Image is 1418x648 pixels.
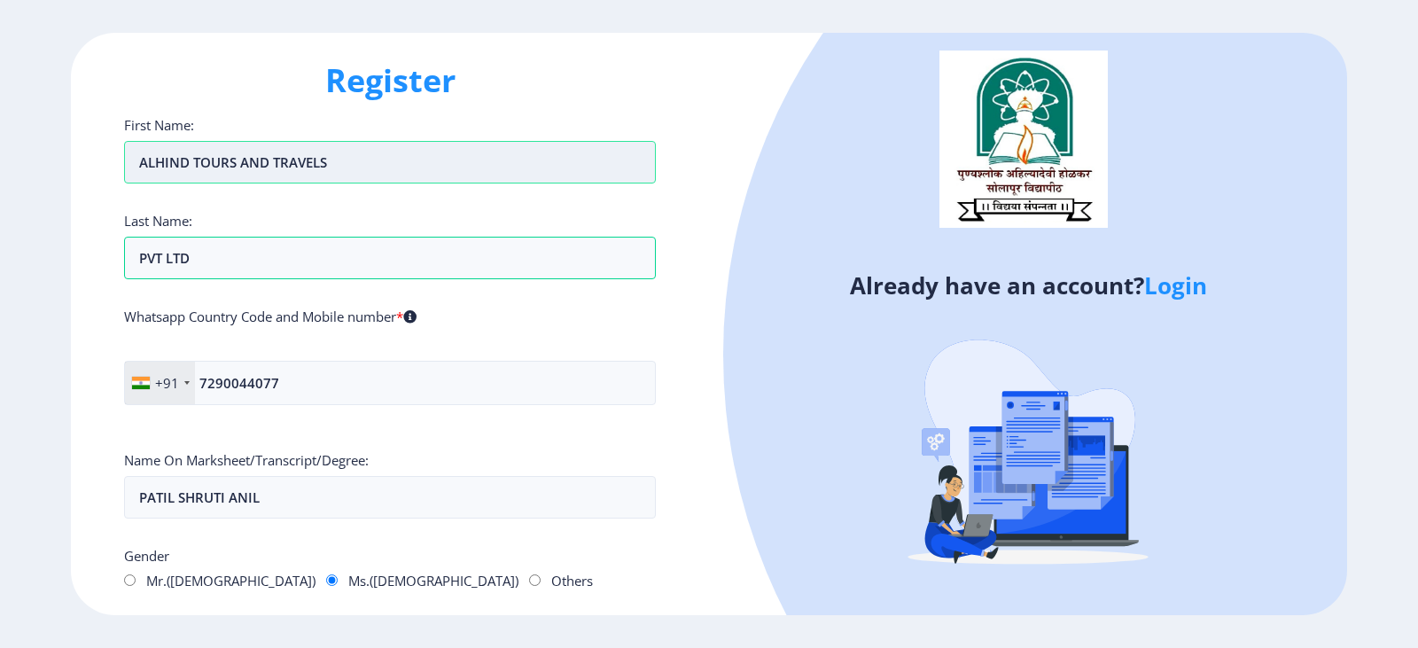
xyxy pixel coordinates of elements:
label: First Name: [124,116,194,134]
img: logo [939,51,1108,228]
label: Ms.([DEMOGRAPHIC_DATA]) [348,572,518,589]
label: Last Name: [124,212,192,230]
div: +91 [155,374,179,392]
a: Login [1144,269,1207,301]
label: Name On Marksheet/Transcript/Degree: [124,451,369,469]
div: India (भारत): +91 [125,362,195,404]
label: Mr.([DEMOGRAPHIC_DATA]) [146,572,316,589]
label: Others [551,572,593,589]
label: Whatsapp Country Code and Mobile number [124,308,417,325]
h4: Already have an account? [722,271,1334,300]
input: Mobile No [124,361,656,405]
input: Last Name [124,237,656,279]
h1: Register [124,59,656,102]
img: Recruitment%20Agencies%20(%20verification).svg [873,299,1183,609]
input: First Name [124,141,656,183]
input: Name as per marksheet/transcript/degree [124,476,656,519]
label: Gender [124,547,169,565]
